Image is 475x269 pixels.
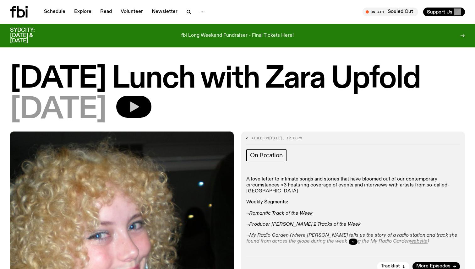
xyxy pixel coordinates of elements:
span: More Episodes [416,264,450,269]
p: fbi Long Weekend Fundraiser - Final Tickets Here! [181,33,294,39]
span: Tracklist [381,264,400,269]
span: On Rotation [250,152,283,159]
h1: [DATE] Lunch with Zara Upfold [10,65,465,93]
h3: SYDCITY: [DATE] & [DATE] [10,28,50,44]
button: On AirSouled Out [363,8,418,16]
a: Volunteer [117,8,147,16]
em: ~Producer [PERSON_NAME] 2 Tracks of the Week [246,222,361,227]
a: Schedule [40,8,69,16]
a: On Rotation [246,149,287,161]
a: Newsletter [148,8,181,16]
a: Explore [70,8,95,16]
p: Weekly Segments: [246,199,460,205]
button: Support Us [423,8,465,16]
span: [DATE] [269,136,282,141]
p: A love letter to intimate songs and stories that have bloomed out of our contemporary circumstanc... [246,176,460,195]
em: ~Romantic Track of the Week [246,211,313,216]
span: , 12:00pm [282,136,302,141]
span: Aired on [251,136,269,141]
a: Read [96,8,116,16]
span: [DATE] [10,96,106,124]
span: Support Us [427,9,452,15]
